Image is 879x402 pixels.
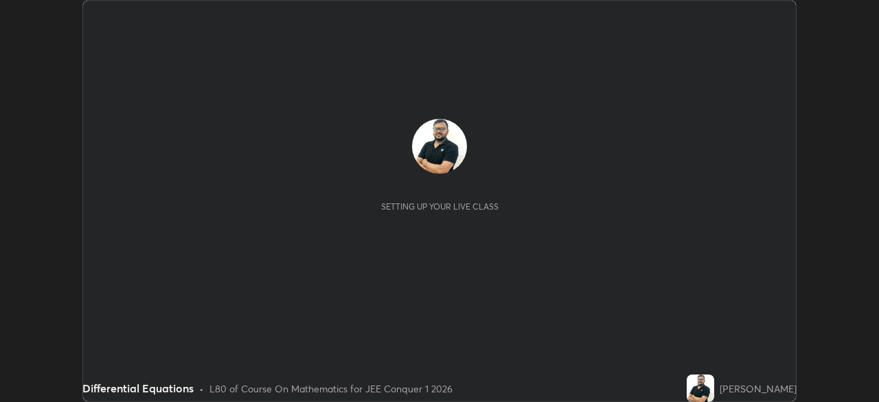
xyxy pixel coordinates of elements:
[199,381,204,396] div: •
[82,380,194,397] div: Differential Equations
[687,375,714,402] img: f98899dc132a48bf82b1ca03f1bb1e20.jpg
[412,119,467,174] img: f98899dc132a48bf82b1ca03f1bb1e20.jpg
[209,381,453,396] div: L80 of Course On Mathematics for JEE Conquer 1 2026
[720,381,797,396] div: [PERSON_NAME]
[381,201,499,212] div: Setting up your live class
